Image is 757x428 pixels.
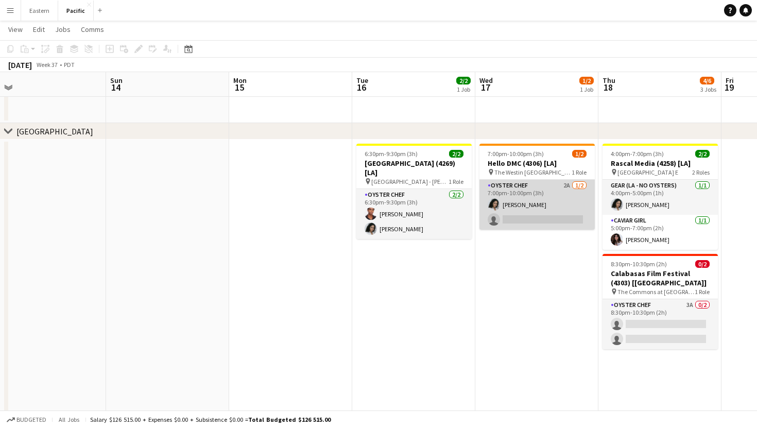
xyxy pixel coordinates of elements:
span: 2/2 [449,150,463,158]
span: [GEOGRAPHIC_DATA] E [617,168,678,176]
span: 19 [724,81,734,93]
h3: Rascal Media (4258) [LA] [603,159,718,168]
span: The Westin [GEOGRAPHIC_DATA] ([GEOGRAPHIC_DATA], [GEOGRAPHIC_DATA]) [494,168,572,176]
span: 4:00pm-7:00pm (3h) [611,150,664,158]
h3: Hello DMC (4306) [LA] [479,159,595,168]
a: Edit [29,23,49,36]
span: 6:30pm-9:30pm (3h) [365,150,418,158]
span: Comms [81,25,104,34]
div: PDT [64,61,75,69]
app-job-card: 4:00pm-7:00pm (3h)2/2Rascal Media (4258) [LA] [GEOGRAPHIC_DATA] E2 RolesGear (LA - NO oysters)1/1... [603,144,718,250]
span: The Commons at [GEOGRAPHIC_DATA] ([GEOGRAPHIC_DATA], [GEOGRAPHIC_DATA]) [617,288,695,296]
h3: [GEOGRAPHIC_DATA] (4269) [LA] [356,159,472,177]
span: All jobs [57,416,81,423]
span: 7:00pm-10:00pm (3h) [488,150,544,158]
app-card-role: Caviar Girl1/15:00pm-7:00pm (2h)[PERSON_NAME] [603,215,718,250]
app-job-card: 8:30pm-10:30pm (2h)0/2Calabasas Film Festival (4303) [[GEOGRAPHIC_DATA]] The Commons at [GEOGRAPH... [603,254,718,349]
button: Eastern [21,1,58,21]
span: 1 Role [449,178,463,185]
span: 4/6 [700,77,714,84]
button: Budgeted [5,414,48,425]
span: 1/2 [572,150,587,158]
div: [DATE] [8,60,32,70]
span: Edit [33,25,45,34]
a: Comms [77,23,108,36]
span: Thu [603,76,615,85]
h3: Calabasas Film Festival (4303) [[GEOGRAPHIC_DATA]] [603,269,718,287]
span: Jobs [55,25,71,34]
a: Jobs [51,23,75,36]
div: 1 Job [580,85,593,93]
span: 15 [232,81,247,93]
span: 14 [109,81,123,93]
span: [GEOGRAPHIC_DATA] - [PERSON_NAME] ([GEOGRAPHIC_DATA], [GEOGRAPHIC_DATA]) [371,178,449,185]
app-job-card: 6:30pm-9:30pm (3h)2/2[GEOGRAPHIC_DATA] (4269) [LA] [GEOGRAPHIC_DATA] - [PERSON_NAME] ([GEOGRAPHIC... [356,144,472,239]
div: [GEOGRAPHIC_DATA] [16,126,93,136]
app-card-role: Oyster Chef2/26:30pm-9:30pm (3h)[PERSON_NAME][PERSON_NAME] [356,189,472,239]
span: Mon [233,76,247,85]
span: Total Budgeted $126 515.00 [248,416,331,423]
span: 0/2 [695,260,710,268]
div: 1 Job [457,85,470,93]
span: Tue [356,76,368,85]
app-card-role: Oyster Chef3A0/28:30pm-10:30pm (2h) [603,299,718,349]
app-card-role: Gear (LA - NO oysters)1/14:00pm-5:00pm (1h)[PERSON_NAME] [603,180,718,215]
span: Week 37 [34,61,60,69]
span: 16 [355,81,368,93]
span: 2/2 [695,150,710,158]
app-job-card: 7:00pm-10:00pm (3h)1/2Hello DMC (4306) [LA] The Westin [GEOGRAPHIC_DATA] ([GEOGRAPHIC_DATA], [GEO... [479,144,595,230]
span: 1 Role [695,288,710,296]
span: Fri [726,76,734,85]
span: 2 Roles [692,168,710,176]
span: Budgeted [16,416,46,423]
span: View [8,25,23,34]
div: 3 Jobs [700,85,716,93]
span: Sun [110,76,123,85]
span: 1/2 [579,77,594,84]
span: Wed [479,76,493,85]
span: 8:30pm-10:30pm (2h) [611,260,667,268]
span: 2/2 [456,77,471,84]
app-card-role: Oyster Chef2A1/27:00pm-10:00pm (3h)[PERSON_NAME] [479,180,595,230]
span: 17 [478,81,493,93]
span: 1 Role [572,168,587,176]
button: Pacific [58,1,94,21]
div: Salary $126 515.00 + Expenses $0.00 + Subsistence $0.00 = [90,416,331,423]
a: View [4,23,27,36]
span: 18 [601,81,615,93]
